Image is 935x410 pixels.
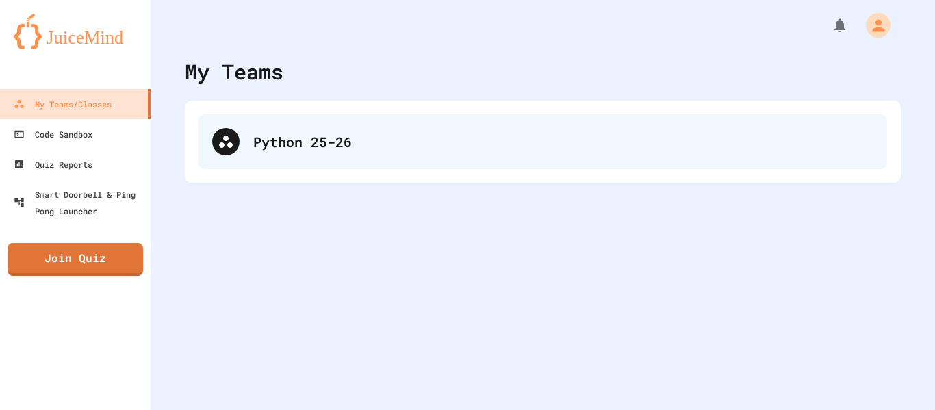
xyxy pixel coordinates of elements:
div: Python 25-26 [253,131,873,152]
img: logo-orange.svg [14,14,137,49]
div: Python 25-26 [198,114,887,169]
div: My Notifications [806,14,851,37]
div: My Account [851,10,894,41]
div: Code Sandbox [14,126,92,142]
a: Join Quiz [8,243,143,276]
div: My Teams [185,56,283,87]
div: My Teams/Classes [14,96,112,112]
div: Smart Doorbell & Ping Pong Launcher [14,186,145,219]
div: Quiz Reports [14,156,92,172]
